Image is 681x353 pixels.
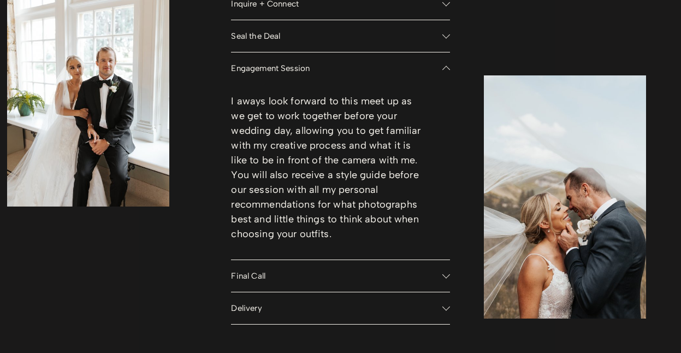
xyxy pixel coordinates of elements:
[231,260,449,292] button: Final Call
[231,84,449,260] div: Engagement Session
[231,292,449,324] button: Delivery
[231,94,428,242] p: I aways look forward to this meet up as we get to work together before your wedding day, allowing...
[231,20,449,52] button: Seal the Deal
[231,303,442,313] span: Delivery
[231,63,442,73] span: Engagement Session
[231,271,442,281] span: Final Call
[231,31,442,41] span: Seal the Deal
[231,52,449,84] button: Engagement Session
